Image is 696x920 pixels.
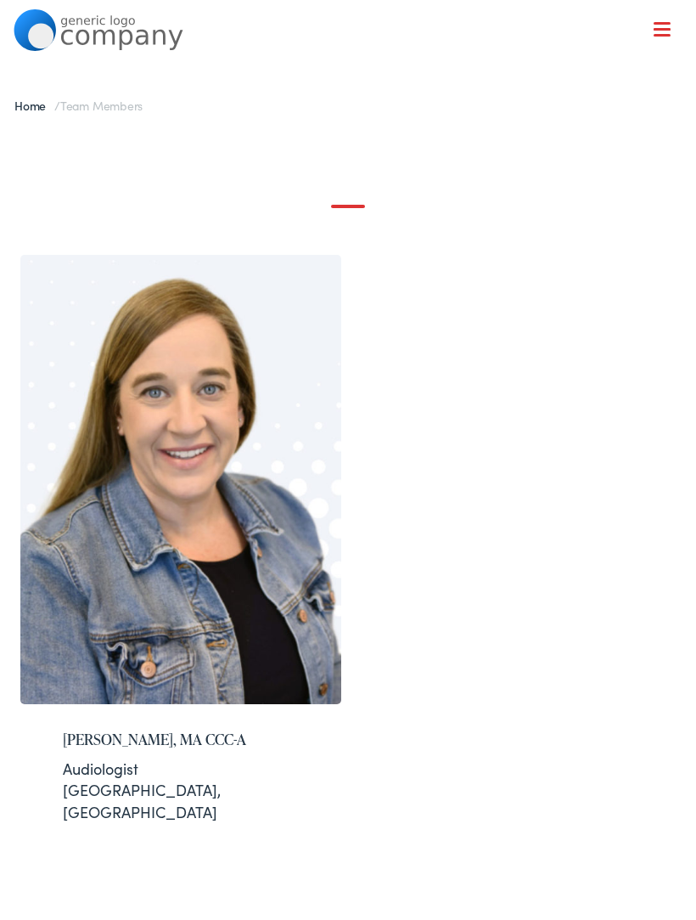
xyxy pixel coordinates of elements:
div: Audiologist [63,758,299,779]
span: Team Members [60,97,143,114]
div: [GEOGRAPHIC_DATA], [GEOGRAPHIC_DATA] [63,758,299,822]
h2: [PERSON_NAME], MA CCC-A [63,730,299,748]
span: / [14,97,143,114]
a: Home [14,97,54,114]
a: [PERSON_NAME], MA CCC-A Audiologist[GEOGRAPHIC_DATA], [GEOGRAPHIC_DATA] [20,255,341,848]
a: What We Offer [26,68,682,121]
